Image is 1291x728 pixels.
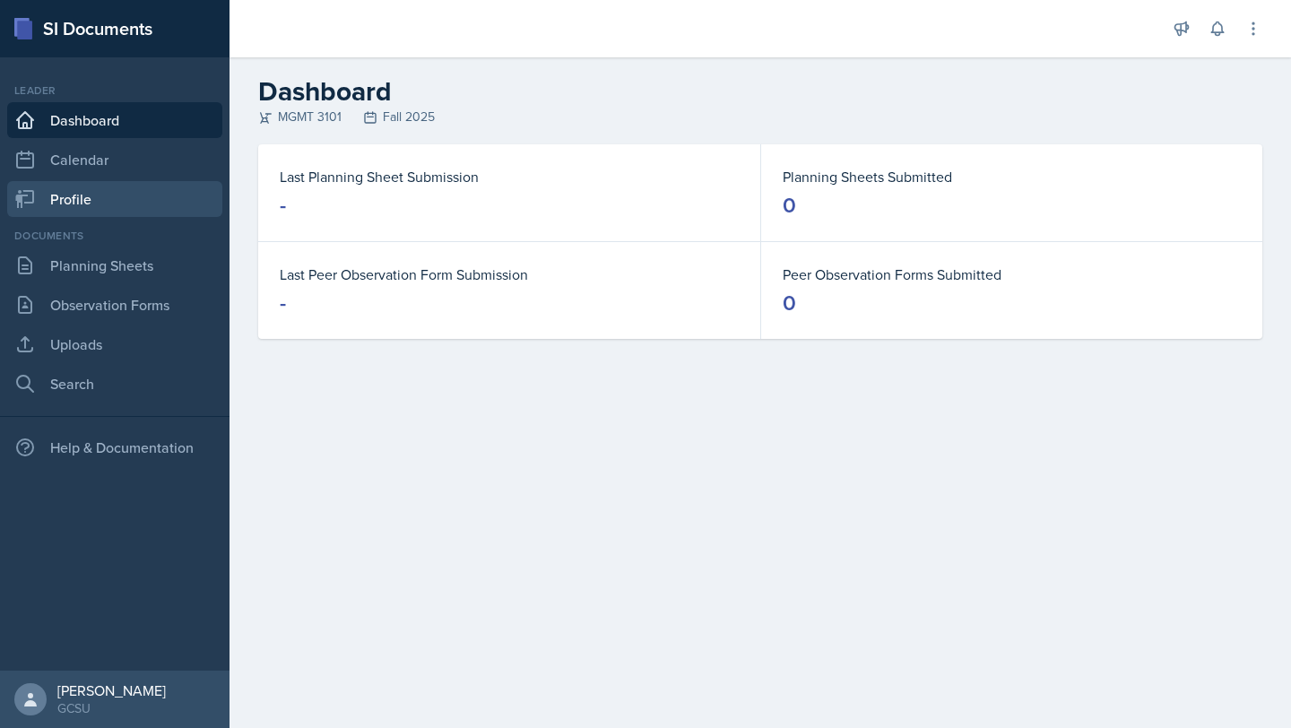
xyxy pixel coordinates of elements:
[280,191,286,220] div: -
[7,181,222,217] a: Profile
[7,326,222,362] a: Uploads
[783,264,1241,285] dt: Peer Observation Forms Submitted
[783,191,796,220] div: 0
[7,429,222,465] div: Help & Documentation
[7,142,222,178] a: Calendar
[57,699,166,717] div: GCSU
[7,228,222,244] div: Documents
[258,75,1262,108] h2: Dashboard
[280,289,286,317] div: -
[280,264,739,285] dt: Last Peer Observation Form Submission
[7,102,222,138] a: Dashboard
[7,247,222,283] a: Planning Sheets
[258,108,1262,126] div: MGMT 3101 Fall 2025
[280,166,739,187] dt: Last Planning Sheet Submission
[7,82,222,99] div: Leader
[783,166,1241,187] dt: Planning Sheets Submitted
[57,681,166,699] div: [PERSON_NAME]
[7,366,222,402] a: Search
[783,289,796,317] div: 0
[7,287,222,323] a: Observation Forms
